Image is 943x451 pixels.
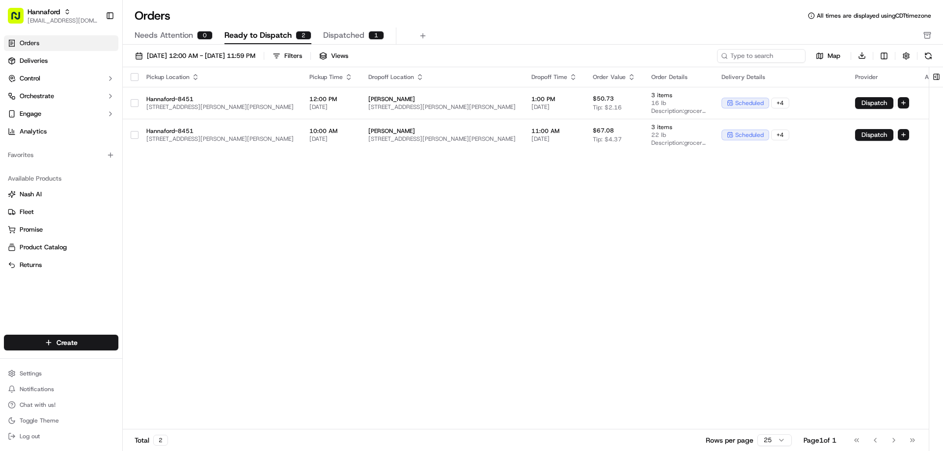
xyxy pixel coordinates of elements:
[10,10,29,29] img: Nash
[4,414,118,427] button: Toggle Theme
[79,138,162,156] a: 💻API Documentation
[296,31,311,40] div: 2
[8,225,114,234] a: Promise
[706,435,753,445] p: Rows per page
[8,208,114,216] a: Fleet
[771,130,789,140] div: + 4
[4,88,118,104] button: Orchestrate
[309,73,353,81] div: Pickup Time
[4,335,118,350] button: Create
[10,39,179,55] p: Welcome 👋
[651,99,706,107] span: 16 lb
[20,127,47,136] span: Analytics
[771,98,789,108] div: + 4
[146,73,294,81] div: Pickup Location
[20,417,59,424] span: Toggle Theme
[651,131,706,139] span: 22 lb
[4,429,118,443] button: Log out
[315,49,353,63] button: Views
[4,53,118,69] a: Deliveries
[721,73,839,81] div: Delivery Details
[20,385,54,393] span: Notifications
[33,94,161,104] div: Start new chat
[8,190,114,199] a: Nash AI
[921,49,935,63] button: Refresh
[4,398,118,412] button: Chat with us!
[531,95,577,103] span: 1:00 PM
[4,4,102,27] button: Hannaford[EMAIL_ADDRESS][DOMAIN_NAME]
[20,109,41,118] span: Engage
[20,243,67,252] span: Product Catalog
[4,147,118,163] div: Favorites
[135,435,168,446] div: Total
[10,143,18,151] div: 📗
[804,435,836,445] div: Page 1 of 1
[167,97,179,108] button: Start new chat
[20,92,54,101] span: Orchestrate
[855,73,909,81] div: Provider
[284,52,302,60] div: Filters
[855,97,893,109] button: Dispatch
[131,49,260,63] button: [DATE] 12:00 AM - [DATE] 11:59 PM
[20,225,43,234] span: Promise
[651,91,706,99] span: 3 items
[224,29,292,41] span: Ready to Dispatch
[531,103,577,111] span: [DATE]
[147,52,255,60] span: [DATE] 12:00 AM - [DATE] 11:59 PM
[4,204,118,220] button: Fleet
[855,129,893,141] button: Dispatch
[33,104,124,111] div: We're available if you need us!
[8,261,114,269] a: Returns
[146,95,294,103] span: Hannaford-8451
[651,123,706,131] span: 3 items
[309,127,353,135] span: 10:00 AM
[651,139,706,147] span: Description: grocery bags
[735,131,764,139] span: scheduled
[98,166,119,174] span: Pylon
[83,143,91,151] div: 💻
[197,31,213,40] div: 0
[368,127,516,135] span: [PERSON_NAME]
[6,138,79,156] a: 📗Knowledge Base
[323,29,364,41] span: Dispatched
[20,261,42,269] span: Returns
[20,56,48,65] span: Deliveries
[146,127,294,135] span: Hannaford-8451
[531,73,577,81] div: Dropoff Time
[4,222,118,238] button: Promise
[309,95,353,103] span: 12:00 PM
[20,39,39,48] span: Orders
[735,99,764,107] span: scheduled
[56,338,78,347] span: Create
[651,73,706,81] div: Order Details
[828,52,840,60] span: Map
[20,370,42,377] span: Settings
[10,94,28,111] img: 1736555255976-a54dd68f-1ca7-489b-9aae-adbdc363a1c4
[69,166,119,174] a: Powered byPylon
[593,135,622,143] span: Tip: $4.37
[4,124,118,139] a: Analytics
[651,107,706,115] span: Description: grocery bags
[28,7,60,17] button: Hannaford
[20,74,40,83] span: Control
[368,135,516,143] span: [STREET_ADDRESS][PERSON_NAME][PERSON_NAME]
[817,12,931,20] span: All times are displayed using CDT timezone
[4,257,118,273] button: Returns
[146,135,294,143] span: [STREET_ADDRESS][PERSON_NAME][PERSON_NAME]
[809,50,847,62] button: Map
[146,103,294,111] span: [STREET_ADDRESS][PERSON_NAME][PERSON_NAME]
[4,186,118,202] button: Nash AI
[4,106,118,122] button: Engage
[531,127,577,135] span: 11:00 AM
[8,243,114,252] a: Product Catalog
[593,95,614,103] span: $50.73
[93,142,158,152] span: API Documentation
[20,208,34,216] span: Fleet
[368,103,516,111] span: [STREET_ADDRESS][PERSON_NAME][PERSON_NAME]
[135,8,170,24] h1: Orders
[28,17,98,25] span: [EMAIL_ADDRESS][DOMAIN_NAME]
[135,29,193,41] span: Needs Attention
[4,171,118,186] div: Available Products
[20,401,55,409] span: Chat with us!
[4,71,118,86] button: Control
